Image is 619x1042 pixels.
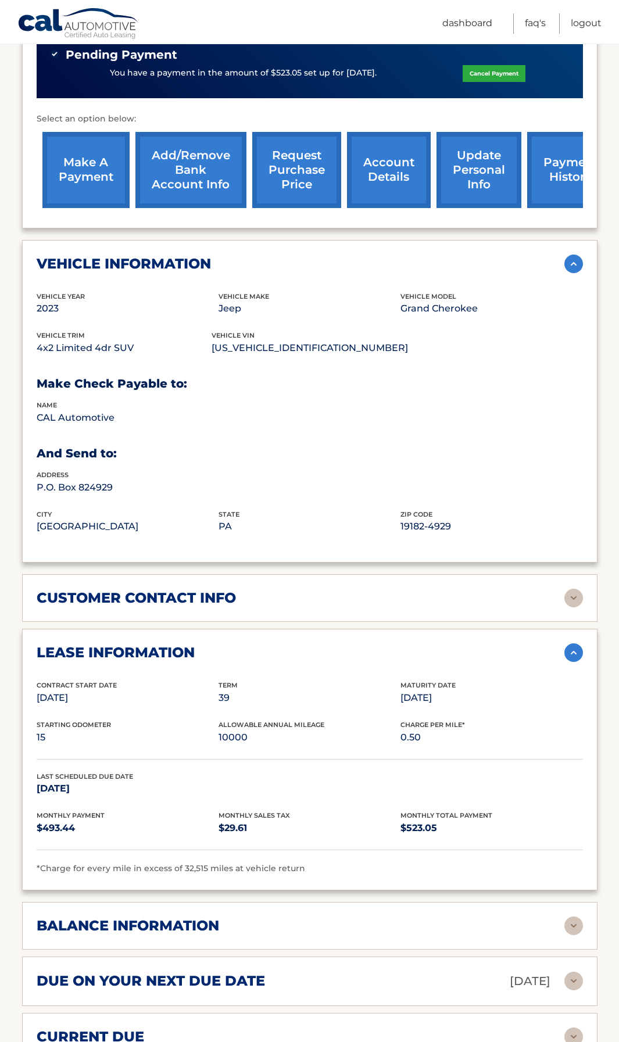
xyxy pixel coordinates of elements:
[37,255,211,273] h2: vehicle information
[37,292,85,300] span: vehicle Year
[564,972,583,990] img: accordion-rest.svg
[37,780,219,797] p: [DATE]
[37,729,219,746] p: 15
[37,811,105,819] span: Monthly Payment
[400,820,582,836] p: $523.05
[219,518,400,535] p: PA
[66,48,177,62] span: Pending Payment
[212,340,408,356] p: [US_VEHICLE_IDENTIFICATION_NUMBER]
[37,644,195,661] h2: lease information
[37,820,219,836] p: $493.44
[219,721,324,729] span: Allowable Annual Mileage
[400,721,465,729] span: Charge Per Mile*
[37,401,57,409] span: name
[37,410,219,426] p: CAL Automotive
[37,331,85,339] span: vehicle trim
[219,292,269,300] span: vehicle make
[571,13,602,34] a: Logout
[17,8,139,41] a: Cal Automotive
[37,972,265,990] h2: due on your next due date
[564,643,583,662] img: accordion-active.svg
[42,132,130,208] a: make a payment
[37,721,111,729] span: Starting Odometer
[525,13,546,34] a: FAQ's
[219,510,239,518] span: state
[37,471,69,479] span: address
[252,132,341,208] a: request purchase price
[37,300,219,317] p: 2023
[442,13,492,34] a: Dashboard
[527,132,614,208] a: payment history
[37,479,219,496] p: P.O. Box 824929
[110,67,377,80] p: You have a payment in the amount of $523.05 set up for [DATE].
[37,690,219,706] p: [DATE]
[564,589,583,607] img: accordion-rest.svg
[564,255,583,273] img: accordion-active.svg
[436,132,521,208] a: update personal info
[400,518,582,535] p: 19182-4929
[37,518,219,535] p: [GEOGRAPHIC_DATA]
[564,916,583,935] img: accordion-rest.svg
[219,820,400,836] p: $29.61
[37,446,583,461] h3: And Send to:
[400,300,582,317] p: Grand Cherokee
[219,811,290,819] span: Monthly Sales Tax
[400,690,582,706] p: [DATE]
[37,589,236,607] h2: customer contact info
[510,971,550,991] p: [DATE]
[37,112,583,126] p: Select an option below:
[37,377,583,391] h3: Make Check Payable to:
[37,340,212,356] p: 4x2 Limited 4dr SUV
[37,681,117,689] span: Contract Start Date
[219,681,238,689] span: Term
[135,132,246,208] a: Add/Remove bank account info
[400,729,582,746] p: 0.50
[219,300,400,317] p: Jeep
[400,510,432,518] span: zip code
[37,510,52,518] span: city
[212,331,255,339] span: vehicle vin
[400,811,492,819] span: Monthly Total Payment
[37,772,133,780] span: Last Scheduled Due Date
[37,863,305,873] span: *Charge for every mile in excess of 32,515 miles at vehicle return
[400,681,456,689] span: Maturity Date
[219,690,400,706] p: 39
[347,132,431,208] a: account details
[400,292,456,300] span: vehicle model
[219,729,400,746] p: 10000
[463,65,525,82] a: Cancel Payment
[51,50,59,58] img: check-green.svg
[37,917,219,934] h2: balance information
